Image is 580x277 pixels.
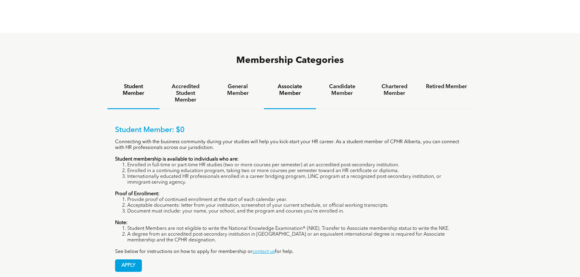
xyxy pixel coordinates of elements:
[115,259,142,272] a: APPLY
[252,249,275,254] a: contact us
[115,139,465,151] p: Connecting with the business community during your studies will help you kick-start your HR caree...
[115,157,239,162] strong: Student membership is available to individuals who are:
[322,83,363,97] h4: Candidate Member
[127,168,465,174] li: Enrolled in a continuing education program, taking two or more courses per semester toward an HR ...
[217,83,258,97] h4: General Member
[236,56,344,65] span: Membership Categories
[127,162,465,168] li: Enrolled in full-time or part-time HR studies (two or more courses per semester) at an accredited...
[115,220,128,225] strong: Note:
[127,203,465,209] li: Acceptable documents: letter from your institution, screenshot of your current schedule, or offic...
[127,174,465,185] li: Internationally educated HR professionals enrolled in a career bridging program, LINC program at ...
[115,192,160,196] strong: Proof of Enrollment:
[269,83,311,97] h4: Associate Member
[113,83,154,97] h4: Student Member
[374,83,415,97] h4: Chartered Member
[127,232,465,243] li: A degree from an accredited post-secondary institution in [GEOGRAPHIC_DATA] or an equivalent inte...
[426,83,467,90] h4: Retired Member
[127,197,465,203] li: Provide proof of continued enrollment at the start of each calendar year.
[165,83,206,103] h4: Accredited Student Member
[115,126,465,135] p: Student Member: $0
[127,226,465,232] li: Student Members are not eligible to write the National Knowledge Examination® (NKE). Transfer to ...
[127,209,465,214] li: Document must include: your name, your school, and the program and courses you’re enrolled in.
[115,249,465,255] p: See below for instructions on how to apply for membership or for help.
